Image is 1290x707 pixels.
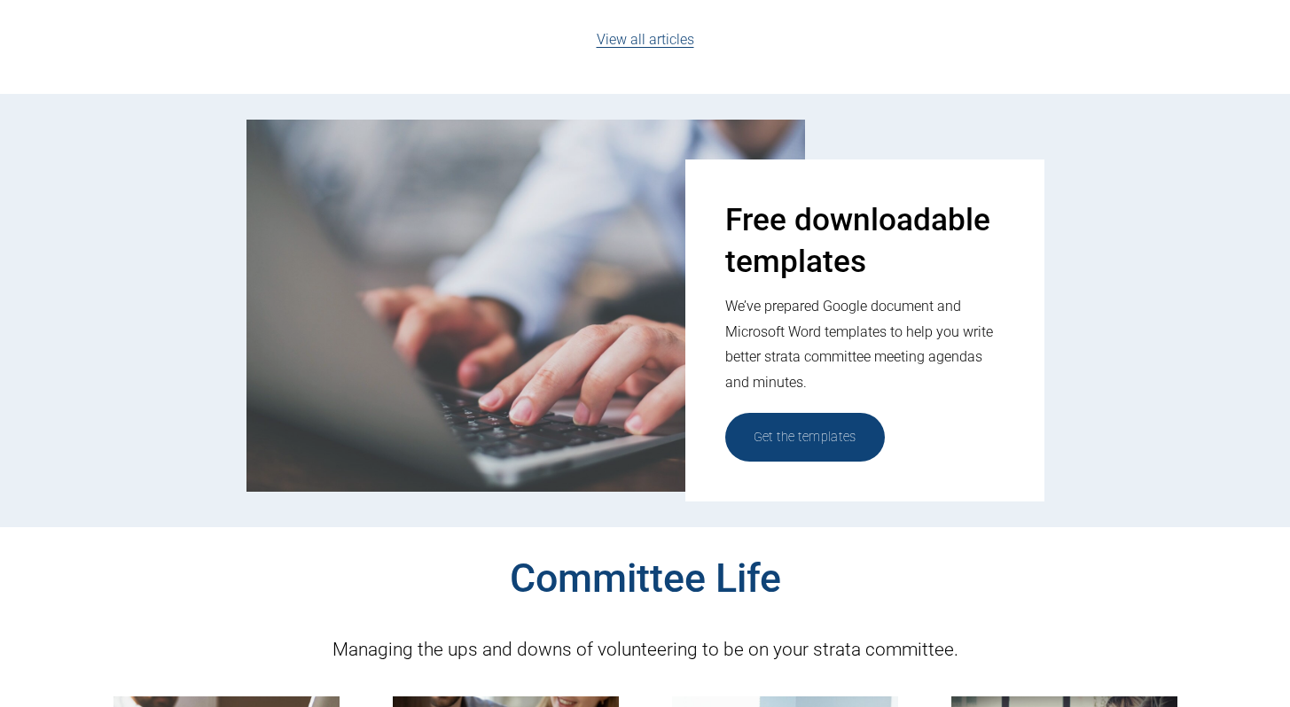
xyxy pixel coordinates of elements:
p: We’ve prepared Google document and Microsoft Word templates to help you write better strata commi... [725,294,1005,396]
a: View all articles [597,31,694,48]
h2: Committee Life [113,553,1177,604]
h3: Free downloadable templates [725,201,998,280]
p: Managing the ups and downs of volunteering to be on your strata committee. [113,633,1177,666]
a: Get the templates [725,413,885,462]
